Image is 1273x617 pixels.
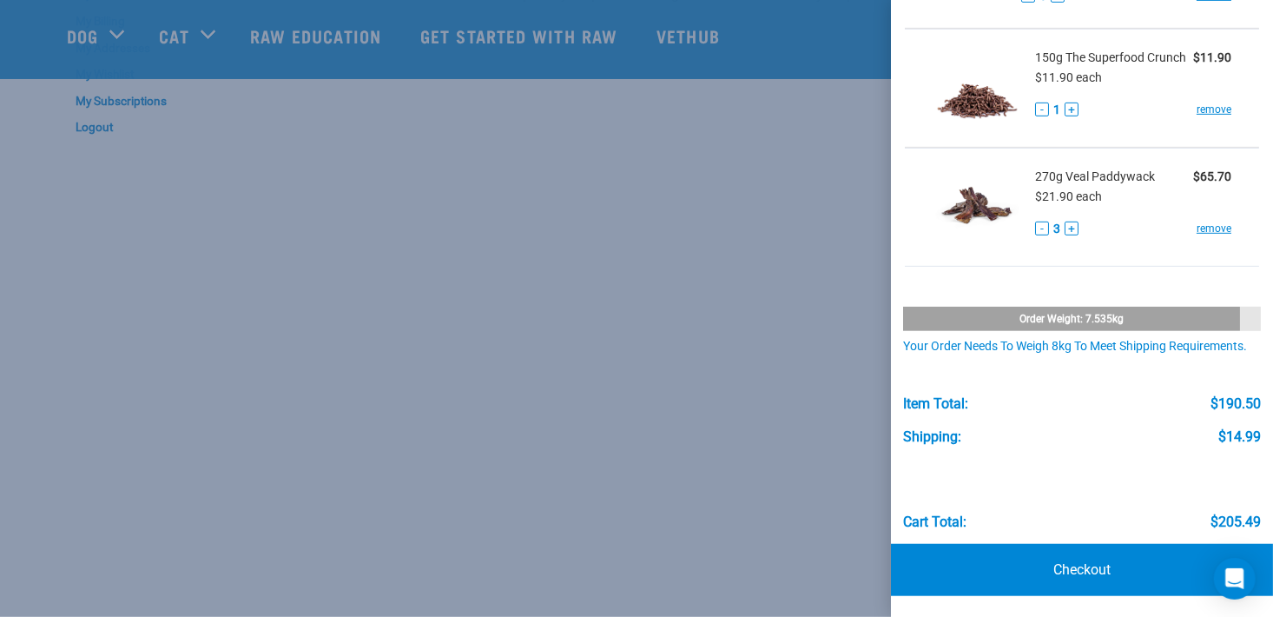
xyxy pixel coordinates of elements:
span: 1 [1053,101,1060,119]
div: $190.50 [1210,396,1261,412]
img: The Superfood Crunch [933,43,1022,133]
span: 3 [1053,220,1060,238]
span: $21.90 each [1035,189,1102,203]
a: remove [1197,102,1231,117]
a: remove [1197,221,1231,236]
button: - [1035,103,1049,116]
div: Shipping: [903,429,961,445]
span: 270g Veal Paddywack [1035,168,1155,186]
div: Cart total: [903,514,966,530]
a: Checkout [891,544,1273,596]
img: Veal Paddywack [933,163,1022,252]
button: - [1035,222,1049,236]
strong: $11.90 [1193,50,1231,64]
div: Order weight: 7.535kg [903,307,1241,331]
button: + [1065,103,1078,116]
div: $14.99 [1218,429,1261,445]
strong: $65.70 [1193,169,1231,183]
div: Open Intercom Messenger [1214,558,1256,600]
div: Your order needs to weigh 8kg to meet shipping requirements. [903,340,1262,354]
span: 150g The Superfood Crunch [1035,49,1186,67]
button: + [1065,222,1078,236]
span: $11.90 each [1035,70,1102,84]
div: Item Total: [903,396,968,412]
div: $205.49 [1210,514,1261,530]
